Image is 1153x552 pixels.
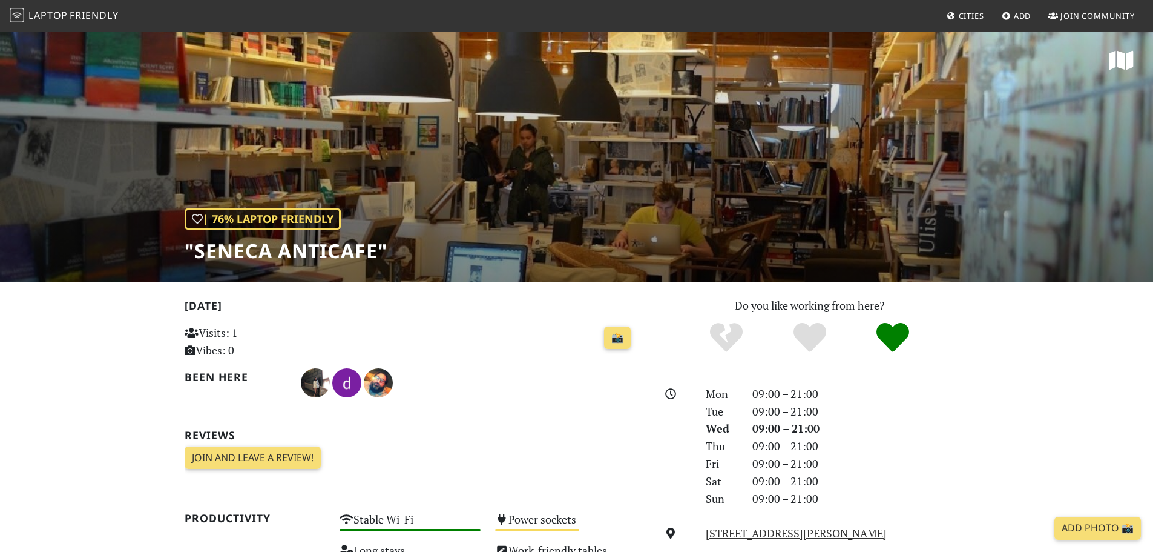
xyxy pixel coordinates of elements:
[364,368,393,397] img: 1486-michele.jpg
[301,374,332,389] span: Cristina-Maria Misirgic
[698,455,744,473] div: Fri
[185,512,326,525] h2: Productivity
[698,420,744,437] div: Wed
[185,299,636,317] h2: [DATE]
[942,5,989,27] a: Cities
[185,239,387,262] h1: "Seneca Anticafe"
[685,321,768,354] div: No
[698,403,744,421] div: Tue
[745,473,976,490] div: 09:00 – 21:00
[332,368,361,397] img: 1496-daria.jpg
[1054,517,1141,540] a: Add Photo 📸
[698,490,744,508] div: Sun
[745,437,976,455] div: 09:00 – 21:00
[185,371,287,384] h2: Been here
[185,447,321,470] a: Join and leave a review!
[997,5,1036,27] a: Add
[70,8,118,22] span: Friendly
[698,385,744,403] div: Mon
[698,473,744,490] div: Sat
[768,321,852,354] div: Yes
[745,403,976,421] div: 09:00 – 21:00
[332,510,488,540] div: Is there Wi-Fi?
[185,324,326,359] p: Visits: 1 Vibes: 0
[1060,10,1135,21] span: Join Community
[745,420,976,437] div: 09:00 – 21:00
[10,8,24,22] img: LaptopFriendly
[28,8,68,22] span: Laptop
[959,10,984,21] span: Cities
[1043,5,1140,27] a: Join Community
[651,297,969,314] p: Do you like working from here?
[332,374,364,389] span: daria iliev
[604,327,631,350] a: 📸
[1014,10,1031,21] span: Add
[10,5,119,27] a: LaptopFriendly LaptopFriendly
[301,368,330,397] img: 2778-cristina-maria.jpg
[185,208,341,230] div: In general, do you like working from here?
[698,437,744,455] div: Thu
[745,490,976,508] div: 09:00 – 21:00
[364,374,393,389] span: Michele Giove
[185,429,636,442] h2: Reviews
[706,526,887,540] a: [STREET_ADDRESS][PERSON_NAME]
[488,510,643,540] div: Is it easy to find power sockets?
[745,455,976,473] div: 09:00 – 21:00
[745,385,976,403] div: 09:00 – 21:00
[851,321,935,354] div: Definitely!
